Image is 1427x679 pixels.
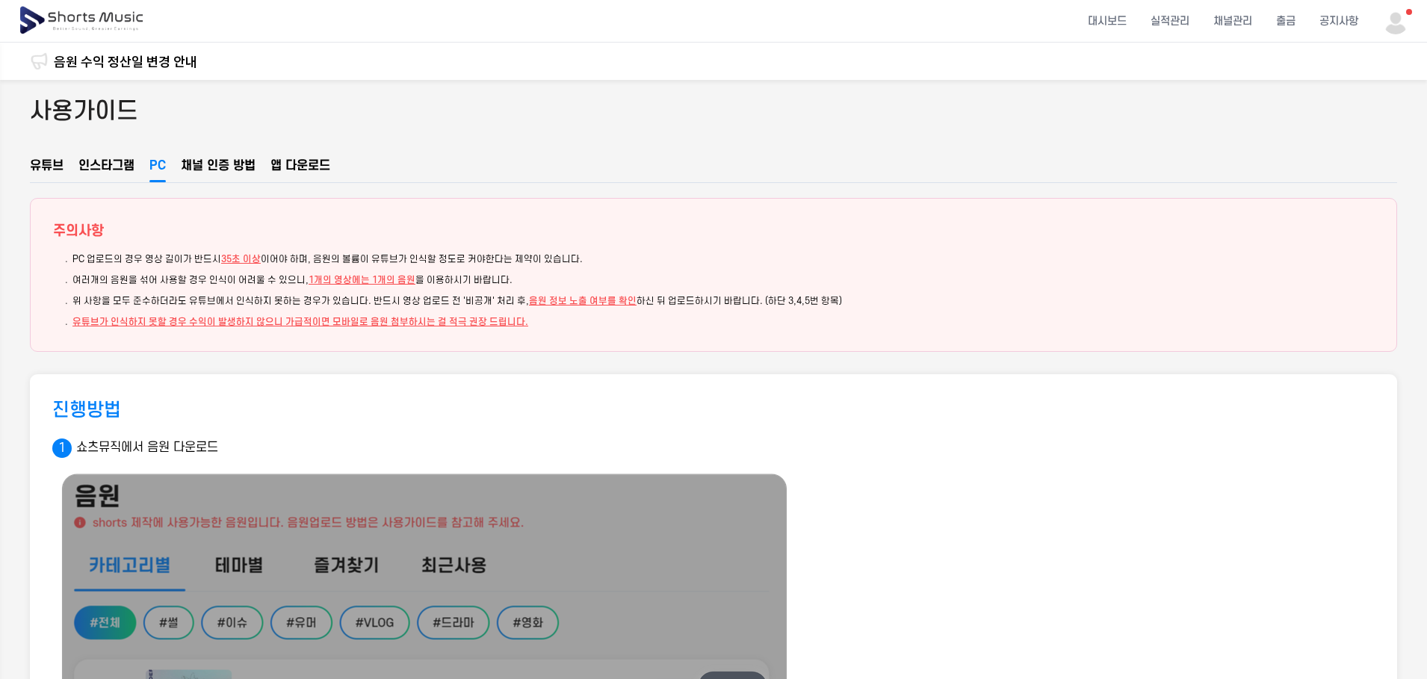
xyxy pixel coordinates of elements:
[181,157,256,182] button: 채널 인증 방법
[30,95,138,128] h2: 사용가이드
[30,157,64,182] button: 유튜브
[52,438,1375,456] p: 쇼츠뮤직에서 음원 다운로드
[72,252,1374,266] li: PC 업로드의 경우 영상 길이가 반드시 이어야 하며, 음원의 볼륨이 유튜브가 인식할 정도로 커야한다는 제약이 있습니다.
[52,397,121,424] h3: 진행방법
[30,52,48,70] img: 알림 아이콘
[221,254,261,264] span: 35초 이상
[54,52,197,72] a: 음원 수익 정산일 변경 안내
[309,275,415,285] span: 1개의 영상에는 1개의 음원
[1139,1,1201,41] a: 실적관리
[270,157,330,182] button: 앱 다운로드
[149,157,166,182] button: PC
[529,296,637,306] span: 음원 정보 노출 여부를 확인
[1076,1,1139,41] a: 대시보드
[78,157,134,182] button: 인스타그램
[1201,1,1264,41] a: 채널관리
[72,273,1374,287] li: 여러개의 음원을 섞어 사용할 경우 인식이 어려울 수 있으니, 을 이용하시기 바랍니다.
[1264,1,1307,41] a: 출금
[1307,1,1370,41] a: 공지사항
[1382,7,1409,34] img: 사용자 이미지
[72,317,528,327] span: 유튜브가 인식하지 못할 경우 수익이 발생하지 않으니 가급적이면 모바일로 음원 첨부하시는 걸 적극 권장 드립니다.
[72,294,1374,308] li: 위 사항을 모두 준수하더라도 유튜브에서 인식하지 못하는 경우가 있습니다. 반드시 영상 업로드 전 '비공개' 처리 후, 하신 뒤 업로드하시기 바랍니다. (하단 3,4,5번 항목)
[53,221,104,241] p: 주의사항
